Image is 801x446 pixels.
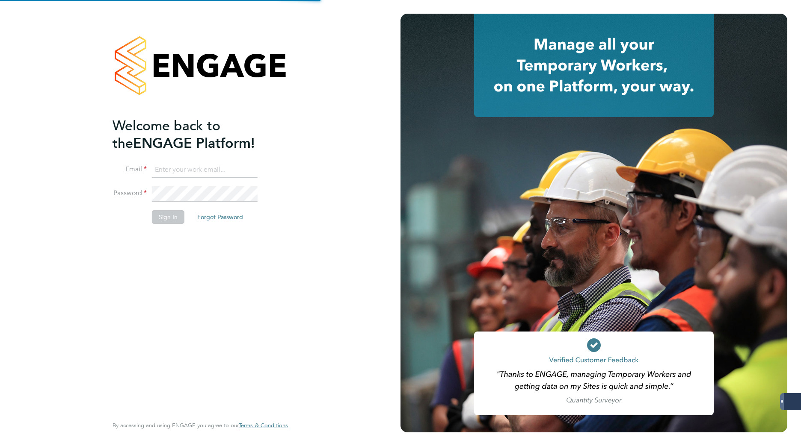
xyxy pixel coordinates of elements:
button: Forgot Password [190,210,250,224]
span: Terms & Conditions [239,422,288,429]
a: Terms & Conditions [239,422,288,429]
label: Email [113,165,147,174]
button: Sign In [152,210,184,224]
label: Password [113,189,147,198]
h2: ENGAGE Platform! [113,117,279,152]
input: Enter your work email... [152,162,258,178]
span: Welcome back to the [113,117,220,152]
span: By accessing and using ENGAGE you agree to our [113,422,288,429]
